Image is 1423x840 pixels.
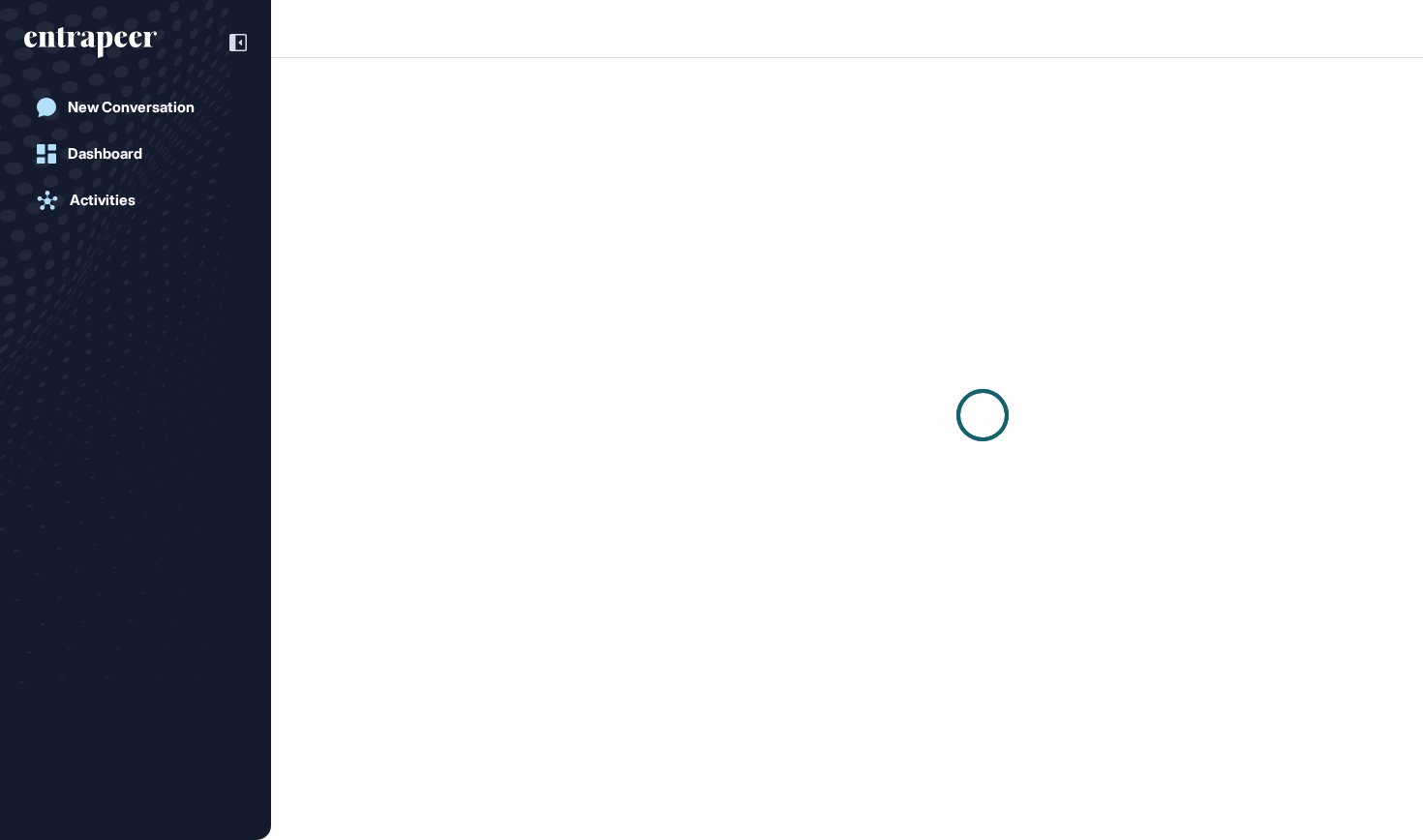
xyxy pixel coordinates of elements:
a: Activities [24,181,247,220]
div: Activities [70,192,136,209]
div: entrapeer-logo [24,27,157,58]
div: New Conversation [68,99,195,116]
a: New Conversation [24,88,247,127]
a: Dashboard [24,135,247,173]
div: Dashboard [68,145,142,163]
